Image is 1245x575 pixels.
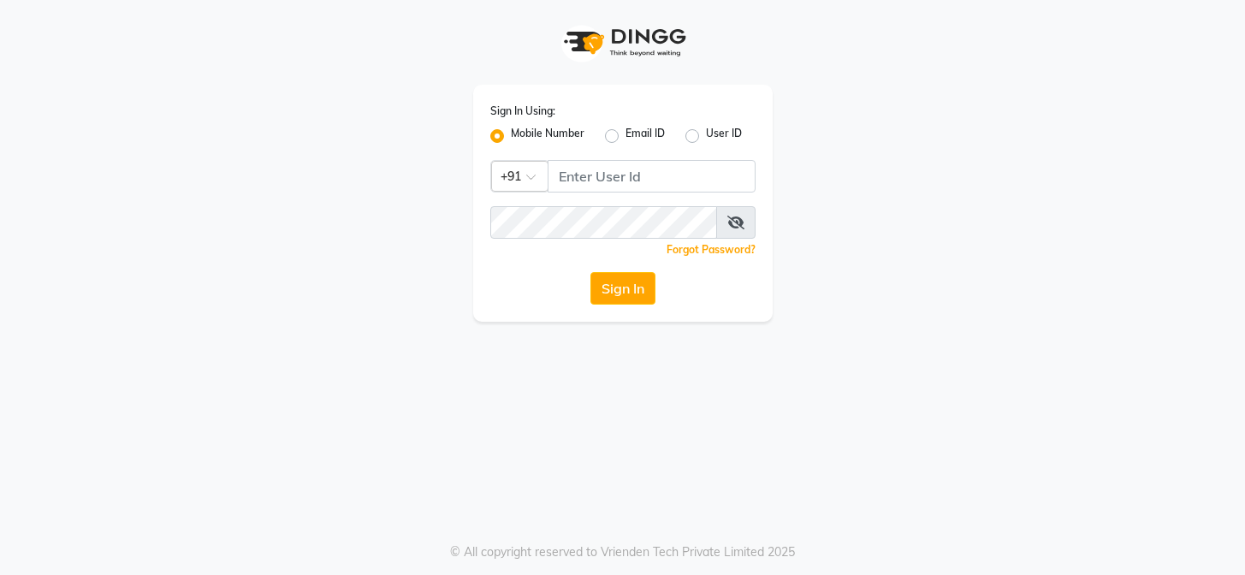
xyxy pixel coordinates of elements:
[554,17,691,68] img: logo1.svg
[511,126,584,146] label: Mobile Number
[490,104,555,119] label: Sign In Using:
[706,126,742,146] label: User ID
[490,206,717,239] input: Username
[667,243,756,256] a: Forgot Password?
[590,272,655,305] button: Sign In
[548,160,756,193] input: Username
[625,126,665,146] label: Email ID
